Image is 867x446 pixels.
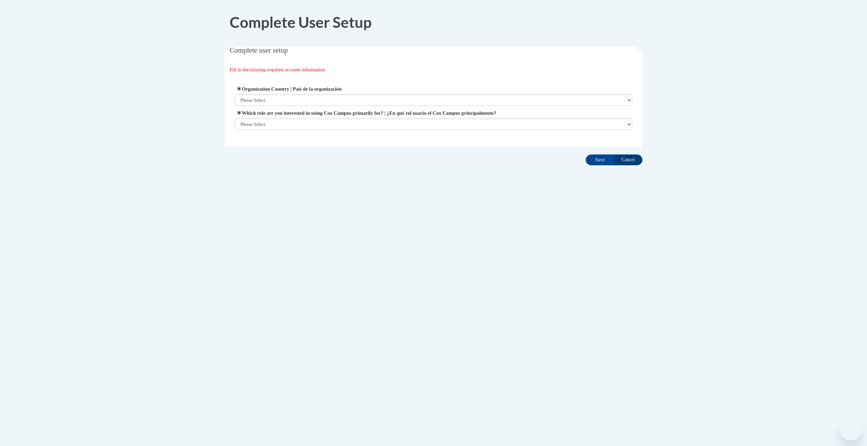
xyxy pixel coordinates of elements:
input: Save [586,154,614,165]
iframe: Button to launch messaging window [840,419,862,441]
span: Complete user setup [230,46,288,54]
label: Which role are you interested in using Cox Campus primarily for? | ¿En qué rol usarás el Cox Camp... [235,109,633,117]
label: Organization Country | País de la organización [235,85,633,93]
span: Complete User Setup [230,13,372,31]
input: Cancel [614,154,642,165]
span: Fill in the missing required account information [230,67,325,72]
